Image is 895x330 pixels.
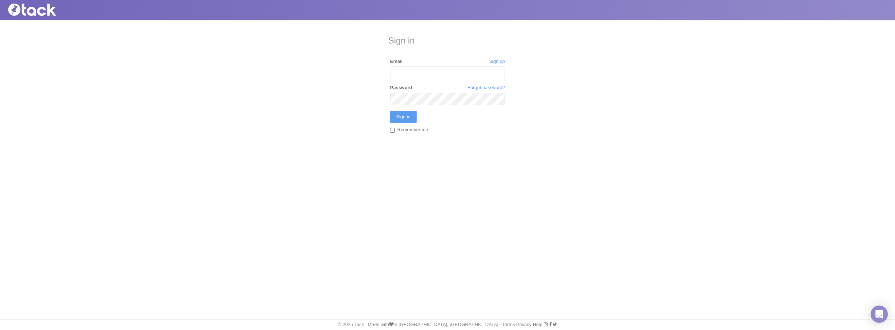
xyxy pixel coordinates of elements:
[390,128,395,133] input: Remember me
[390,111,417,123] input: Sign in
[390,58,403,65] label: Email
[533,322,543,327] a: Help
[489,58,505,65] a: Sign up
[468,84,505,91] a: Forgot password?
[2,321,893,328] div: © 2025 Tack · Made with in [GEOGRAPHIC_DATA], [GEOGRAPHIC_DATA]. · · · ·
[383,31,512,51] h3: Sign in
[502,322,515,327] a: Terms
[5,4,77,16] img: Tack
[516,322,531,327] a: Privacy
[390,127,428,134] label: Remember me
[871,306,888,323] div: Open Intercom Messenger
[390,84,412,91] label: Password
